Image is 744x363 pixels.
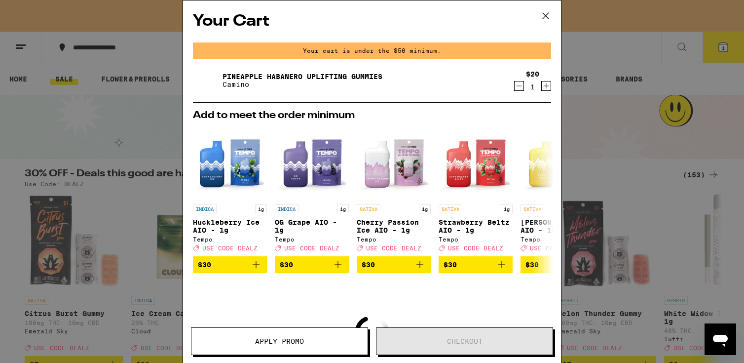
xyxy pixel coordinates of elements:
[357,125,431,256] a: Open page for Cherry Passion Ice AIO - 1g from Tempo
[447,338,483,345] span: Checkout
[337,204,349,213] p: 1g
[193,10,551,33] h2: Your Cart
[362,261,375,269] span: $30
[223,81,382,88] p: Camino
[444,261,457,269] span: $30
[521,204,544,213] p: SATIVA
[366,245,421,251] span: USE CODE DEALZ
[521,236,595,242] div: Tempo
[541,81,551,91] button: Increment
[193,125,267,256] a: Open page for Huckleberry Ice AIO - 1g from Tempo
[275,125,349,256] a: Open page for OG Grape AIO - 1g from Tempo
[193,236,267,242] div: Tempo
[191,327,368,355] button: Apply Promo
[439,236,513,242] div: Tempo
[275,218,349,234] p: OG Grape AIO - 1g
[521,218,595,234] p: [PERSON_NAME] AIO - 1g
[526,70,539,78] div: $20
[525,261,539,269] span: $30
[521,256,595,273] button: Add to bag
[193,42,551,59] div: Your cart is under the $50 minimum.
[275,256,349,273] button: Add to bag
[223,73,382,81] a: Pineapple Habanero Uplifting Gummies
[357,204,380,213] p: SATIVA
[275,125,349,200] img: Tempo - OG Grape AIO - 1g
[284,245,339,251] span: USE CODE DEALZ
[202,245,258,251] span: USE CODE DEALZ
[439,125,513,256] a: Open page for Strawberry Beltz AIO - 1g from Tempo
[376,327,553,355] button: Checkout
[357,256,431,273] button: Add to bag
[526,83,539,91] div: 1
[448,245,503,251] span: USE CODE DEALZ
[439,204,462,213] p: SATIVA
[439,218,513,234] p: Strawberry Beltz AIO - 1g
[280,261,293,269] span: $30
[275,236,349,242] div: Tempo
[193,125,267,200] img: Tempo - Huckleberry Ice AIO - 1g
[521,125,595,256] a: Open page for Yuzu Haze AIO - 1g from Tempo
[501,204,513,213] p: 1g
[357,125,431,200] img: Tempo - Cherry Passion Ice AIO - 1g
[439,256,513,273] button: Add to bag
[357,218,431,234] p: Cherry Passion Ice AIO - 1g
[705,323,736,355] iframe: Button to launch messaging window
[514,81,524,91] button: Decrement
[521,125,595,200] img: Tempo - Yuzu Haze AIO - 1g
[193,256,267,273] button: Add to bag
[193,67,221,94] img: Pineapple Habanero Uplifting Gummies
[530,245,585,251] span: USE CODE DEALZ
[255,338,304,345] span: Apply Promo
[439,125,513,200] img: Tempo - Strawberry Beltz AIO - 1g
[193,111,551,121] h2: Add to meet the order minimum
[255,204,267,213] p: 1g
[198,261,211,269] span: $30
[357,236,431,242] div: Tempo
[419,204,431,213] p: 1g
[275,204,298,213] p: INDICA
[193,218,267,234] p: Huckleberry Ice AIO - 1g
